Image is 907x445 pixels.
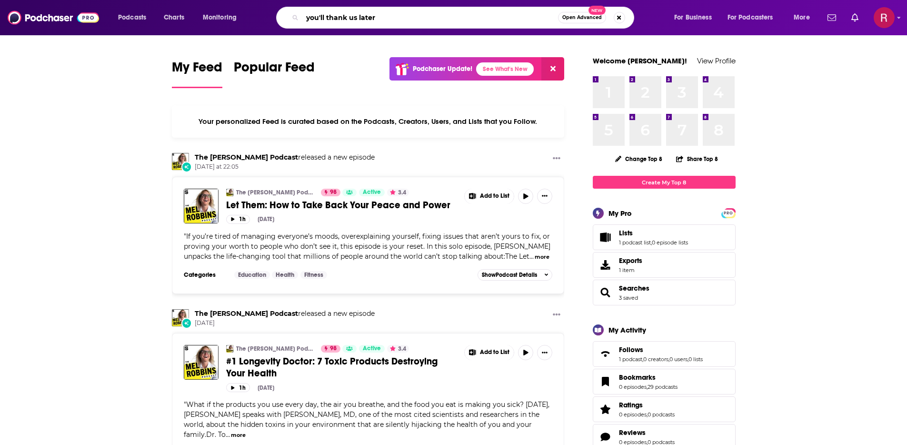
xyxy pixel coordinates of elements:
a: Searches [619,284,649,293]
h3: Categories [184,271,227,279]
button: Change Top 8 [609,153,668,165]
button: more [231,431,246,439]
span: Popular Feed [234,59,315,81]
span: Active [363,344,381,354]
button: open menu [721,10,787,25]
a: 0 episodes [619,384,647,390]
a: Bookmarks [619,373,678,382]
span: , [647,411,648,418]
button: open menu [111,10,159,25]
span: , [668,356,669,363]
a: 0 episode lists [652,239,688,246]
button: Show More Button [537,189,552,204]
a: The Mel Robbins Podcast [172,309,189,326]
a: Health [272,271,298,279]
a: 1 podcast list [619,239,651,246]
span: , [647,384,648,390]
span: Let Them: How to Take Back Your Peace and Power [226,199,450,211]
button: 1h [226,215,250,224]
div: My Activity [608,325,646,334]
a: Lists [596,231,615,244]
div: [DATE] [258,384,274,391]
a: My Feed [172,59,222,88]
span: [DATE] at 22:05 [195,163,375,171]
a: View Profile [697,56,736,65]
a: The Mel Robbins Podcast [172,153,189,170]
div: New Episode [181,162,192,172]
span: , [642,356,643,363]
img: The Mel Robbins Podcast [226,189,234,196]
a: #1 Longevity Doctor: 7 Toxic Products Destroying Your Health [226,355,458,379]
a: 0 creators [643,356,668,363]
a: 98 [321,189,340,196]
a: 0 podcasts [648,411,675,418]
span: " [184,400,549,439]
a: Let Them: How to Take Back Your Peace and Power [226,199,458,211]
a: Education [234,271,270,279]
a: Let Them: How to Take Back Your Peace and Power [184,189,219,223]
a: Reviews [619,428,675,437]
a: See What's New [476,62,534,76]
button: Show More Button [465,189,514,204]
span: PRO [723,210,734,217]
span: Add to List [480,349,509,356]
button: Show More Button [465,345,514,360]
a: Show notifications dropdown [847,10,862,26]
a: The Mel Robbins Podcast [195,153,298,162]
img: Podchaser - Follow, Share and Rate Podcasts [8,9,99,27]
button: 3.4 [387,345,409,353]
a: Bookmarks [596,375,615,388]
span: Podcasts [118,11,146,24]
a: Reviews [596,430,615,444]
button: Show profile menu [874,7,895,28]
span: More [794,11,810,24]
img: The Mel Robbins Podcast [226,345,234,353]
span: Active [363,188,381,197]
a: 0 users [669,356,688,363]
div: [DATE] [258,216,274,222]
a: The [PERSON_NAME] Podcast [236,345,315,353]
a: 0 lists [688,356,703,363]
button: open menu [668,10,724,25]
span: ... [529,252,534,261]
span: ... [226,430,230,439]
button: Show More Button [549,309,564,321]
span: My Feed [172,59,222,81]
input: Search podcasts, credits, & more... [302,10,558,25]
span: 98 [330,344,337,354]
a: #1 Longevity Doctor: 7 Toxic Products Destroying Your Health [184,345,219,380]
span: 98 [330,188,337,197]
span: New [588,6,606,15]
a: 98 [321,345,340,353]
span: Lists [619,229,633,237]
div: My Pro [608,209,632,218]
span: Bookmarks [619,373,656,382]
a: Charts [158,10,190,25]
span: Searches [593,280,736,305]
button: open menu [787,10,822,25]
a: The Mel Robbins Podcast [195,309,298,318]
a: Popular Feed [234,59,315,88]
span: Open Advanced [562,15,602,20]
span: Ratings [619,401,643,409]
a: Exports [593,252,736,278]
h3: released a new episode [195,153,375,162]
span: [DATE] [195,319,375,327]
a: Create My Top 8 [593,176,736,189]
a: Active [359,189,385,196]
a: 3 saved [619,294,638,301]
a: PRO [723,209,734,216]
button: Open AdvancedNew [558,12,606,23]
div: Search podcasts, credits, & more... [285,7,643,29]
a: Active [359,345,385,353]
a: Searches [596,286,615,299]
p: Podchaser Update! [413,65,472,73]
a: 0 episodes [619,411,647,418]
span: Follows [619,345,643,354]
a: Fitness [300,271,327,279]
a: The [PERSON_NAME] Podcast [236,189,315,196]
div: New Episode [181,318,192,328]
a: Lists [619,229,688,237]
